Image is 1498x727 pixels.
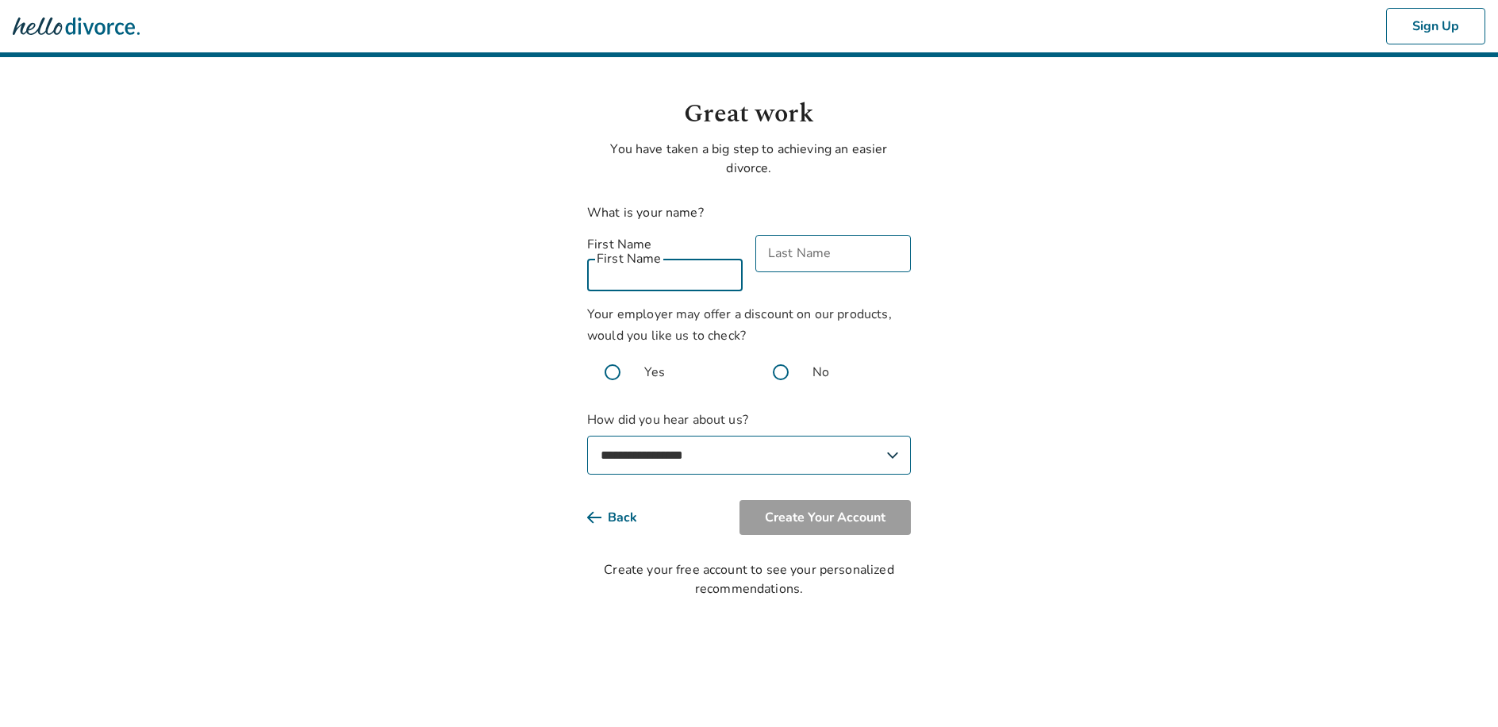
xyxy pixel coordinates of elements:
button: Back [587,500,663,535]
select: How did you hear about us? [587,436,911,475]
iframe: Chat Widget [1419,651,1498,727]
span: No [812,363,829,382]
div: Create your free account to see your personalized recommendations. [587,560,911,598]
label: What is your name? [587,204,704,221]
h1: Great work [587,95,911,133]
button: Create Your Account [739,500,911,535]
button: Sign Up [1386,8,1485,44]
span: Yes [644,363,665,382]
span: Your employer may offer a discount on our products, would you like us to check? [587,306,892,344]
p: You have taken a big step to achieving an easier divorce. [587,140,911,178]
img: Hello Divorce Logo [13,10,140,42]
label: How did you hear about us? [587,410,911,475]
label: First Name [587,235,743,254]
